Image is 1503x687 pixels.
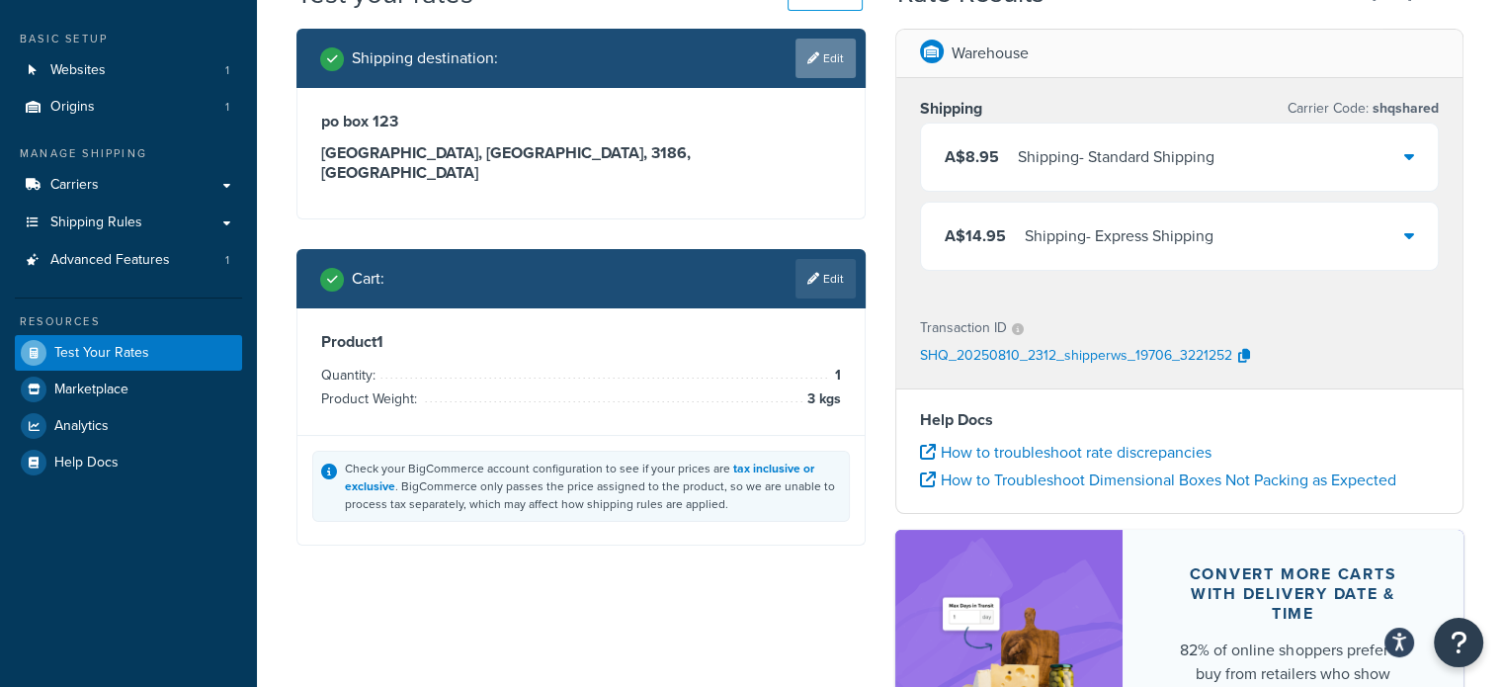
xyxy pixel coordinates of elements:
[50,177,99,194] span: Carriers
[54,455,119,472] span: Help Docs
[1288,95,1439,123] p: Carrier Code:
[352,49,498,67] h2: Shipping destination :
[920,408,1440,432] h4: Help Docs
[1025,222,1213,250] div: Shipping - Express Shipping
[50,252,170,269] span: Advanced Features
[945,224,1006,247] span: A$14.95
[321,365,380,386] span: Quantity:
[50,215,142,231] span: Shipping Rules
[50,99,95,116] span: Origins
[54,418,109,435] span: Analytics
[321,388,422,409] span: Product Weight:
[54,345,149,362] span: Test Your Rates
[945,145,999,168] span: A$8.95
[15,242,242,279] a: Advanced Features1
[830,364,841,387] span: 1
[15,89,242,126] a: Origins1
[321,112,841,131] h3: po box 123
[321,143,841,183] h3: [GEOGRAPHIC_DATA], [GEOGRAPHIC_DATA], 3186 , [GEOGRAPHIC_DATA]
[15,372,242,407] a: Marketplace
[225,62,229,79] span: 1
[15,242,242,279] li: Advanced Features
[1170,564,1416,624] div: Convert more carts with delivery date & time
[1018,143,1214,171] div: Shipping - Standard Shipping
[802,387,841,411] span: 3 kgs
[15,445,242,480] a: Help Docs
[50,62,106,79] span: Websites
[15,52,242,89] li: Websites
[795,39,856,78] a: Edit
[1434,618,1483,667] button: Open Resource Center
[15,89,242,126] li: Origins
[345,460,814,495] a: tax inclusive or exclusive
[920,441,1211,464] a: How to troubleshoot rate discrepancies
[225,252,229,269] span: 1
[352,270,384,288] h2: Cart :
[54,382,128,398] span: Marketplace
[920,314,1007,342] p: Transaction ID
[15,313,242,330] div: Resources
[321,332,841,352] h3: Product 1
[15,52,242,89] a: Websites1
[1369,98,1439,119] span: shqshared
[345,460,841,513] div: Check your BigCommerce account configuration to see if your prices are . BigCommerce only passes ...
[225,99,229,116] span: 1
[15,205,242,241] a: Shipping Rules
[15,408,242,444] a: Analytics
[920,99,982,119] h3: Shipping
[15,145,242,162] div: Manage Shipping
[15,335,242,371] a: Test Your Rates
[920,342,1232,372] p: SHQ_20250810_2312_shipperws_19706_3221252
[15,31,242,47] div: Basic Setup
[15,167,242,204] a: Carriers
[795,259,856,299] a: Edit
[952,40,1029,67] p: Warehouse
[920,469,1396,491] a: How to Troubleshoot Dimensional Boxes Not Packing as Expected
